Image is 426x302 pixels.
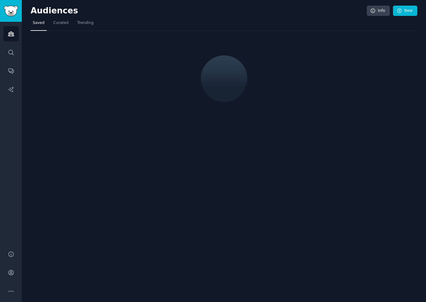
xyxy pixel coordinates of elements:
[4,6,18,17] img: GummySearch logo
[75,18,96,31] a: Trending
[367,6,390,16] a: Info
[77,20,93,26] span: Trending
[31,6,367,16] h2: Audiences
[51,18,71,31] a: Curated
[393,6,417,16] a: New
[53,20,69,26] span: Curated
[31,18,47,31] a: Saved
[33,20,45,26] span: Saved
